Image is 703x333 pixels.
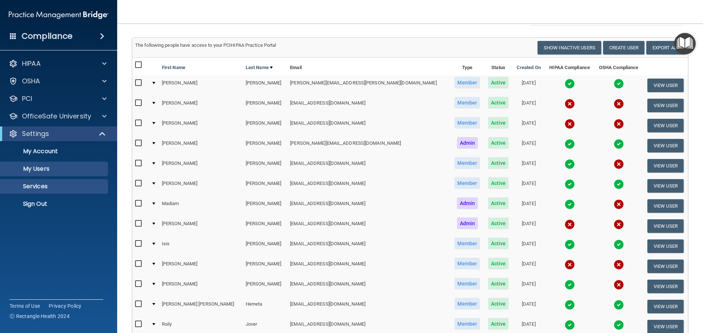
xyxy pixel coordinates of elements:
td: [PERSON_NAME] [243,116,287,136]
td: [DATE] [513,276,545,296]
span: Admin [457,137,478,149]
img: cross.ca9f0e7f.svg [614,119,624,129]
th: OSHA Compliance [594,58,643,75]
td: [PERSON_NAME] [159,276,243,296]
img: tick.e7d51cea.svg [614,139,624,149]
td: [DATE] [513,156,545,176]
td: Isis [159,236,243,256]
td: [PERSON_NAME] [243,176,287,196]
td: [PERSON_NAME] [159,75,243,95]
a: Settings [9,129,106,138]
a: Export All [646,41,685,54]
span: Active [488,157,509,169]
h4: Compliance [22,31,72,41]
p: HIPAA [22,59,41,68]
img: PMB logo [9,8,108,22]
button: View User [647,79,684,92]
td: [DATE] [513,176,545,196]
img: cross.ca9f0e7f.svg [614,199,624,209]
td: [DATE] [513,75,545,95]
td: [PERSON_NAME] [243,75,287,95]
td: [PERSON_NAME] [243,196,287,216]
p: My Account [5,148,105,155]
td: [PERSON_NAME] [159,176,243,196]
td: [PERSON_NAME] [159,116,243,136]
a: First Name [162,63,185,72]
td: [PERSON_NAME] [243,256,287,276]
span: Member [454,77,480,88]
img: cross.ca9f0e7f.svg [614,219,624,230]
a: Created On [517,63,541,72]
span: Active [488,197,509,209]
span: Member [454,177,480,189]
button: Open Resource Center [674,33,696,54]
span: Member [454,157,480,169]
button: View User [647,199,684,213]
td: [PERSON_NAME] [159,136,243,156]
td: [EMAIL_ADDRESS][DOMAIN_NAME] [287,236,450,256]
img: cross.ca9f0e7f.svg [614,159,624,169]
img: cross.ca9f0e7f.svg [565,99,575,109]
button: View User [647,159,684,173]
p: Settings [22,129,49,138]
td: [DATE] [513,95,545,116]
td: [PERSON_NAME] [243,156,287,176]
td: [EMAIL_ADDRESS][DOMAIN_NAME] [287,296,450,317]
p: Sign Out [5,200,105,208]
span: Member [454,238,480,249]
span: Active [488,217,509,229]
span: Active [488,97,509,109]
td: [EMAIL_ADDRESS][DOMAIN_NAME] [287,116,450,136]
img: cross.ca9f0e7f.svg [614,260,624,270]
p: OSHA [22,77,40,86]
span: Admin [457,197,478,209]
td: [PERSON_NAME][EMAIL_ADDRESS][PERSON_NAME][DOMAIN_NAME] [287,75,450,95]
td: [PERSON_NAME] [159,216,243,236]
td: [PERSON_NAME] [PERSON_NAME] [159,296,243,317]
p: Services [5,183,105,190]
span: Member [454,97,480,109]
img: tick.e7d51cea.svg [565,159,575,169]
td: Madiam [159,196,243,216]
span: Active [488,298,509,310]
td: [EMAIL_ADDRESS][DOMAIN_NAME] [287,196,450,216]
img: tick.e7d51cea.svg [614,79,624,89]
td: [EMAIL_ADDRESS][DOMAIN_NAME] [287,176,450,196]
button: View User [647,99,684,112]
td: [PERSON_NAME] [243,136,287,156]
img: cross.ca9f0e7f.svg [565,260,575,270]
td: [EMAIL_ADDRESS][DOMAIN_NAME] [287,216,450,236]
img: tick.e7d51cea.svg [565,280,575,290]
a: PCI [9,94,107,103]
a: Last Name [246,63,273,72]
td: [PERSON_NAME] [159,156,243,176]
th: Email [287,58,450,75]
img: cross.ca9f0e7f.svg [614,280,624,290]
td: [DATE] [513,256,545,276]
td: [EMAIL_ADDRESS][DOMAIN_NAME] [287,156,450,176]
td: [DATE] [513,236,545,256]
span: Member [454,298,480,310]
td: Herneta [243,296,287,317]
td: [PERSON_NAME] [243,95,287,116]
td: [DATE] [513,136,545,156]
a: Privacy Policy [49,302,82,310]
img: tick.e7d51cea.svg [565,199,575,209]
img: tick.e7d51cea.svg [565,179,575,189]
img: cross.ca9f0e7f.svg [614,99,624,109]
img: cross.ca9f0e7f.svg [565,119,575,129]
a: OfficeSafe University [9,112,107,121]
span: Admin [457,217,478,229]
a: Terms of Use [10,302,40,310]
p: OfficeSafe University [22,112,91,121]
span: Active [488,318,509,330]
td: [EMAIL_ADDRESS][DOMAIN_NAME] [287,95,450,116]
img: tick.e7d51cea.svg [565,79,575,89]
img: tick.e7d51cea.svg [614,179,624,189]
button: Create User [603,41,644,54]
button: View User [647,139,684,152]
button: View User [647,119,684,132]
th: Type [450,58,484,75]
td: [PERSON_NAME] [243,216,287,236]
img: tick.e7d51cea.svg [565,239,575,250]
